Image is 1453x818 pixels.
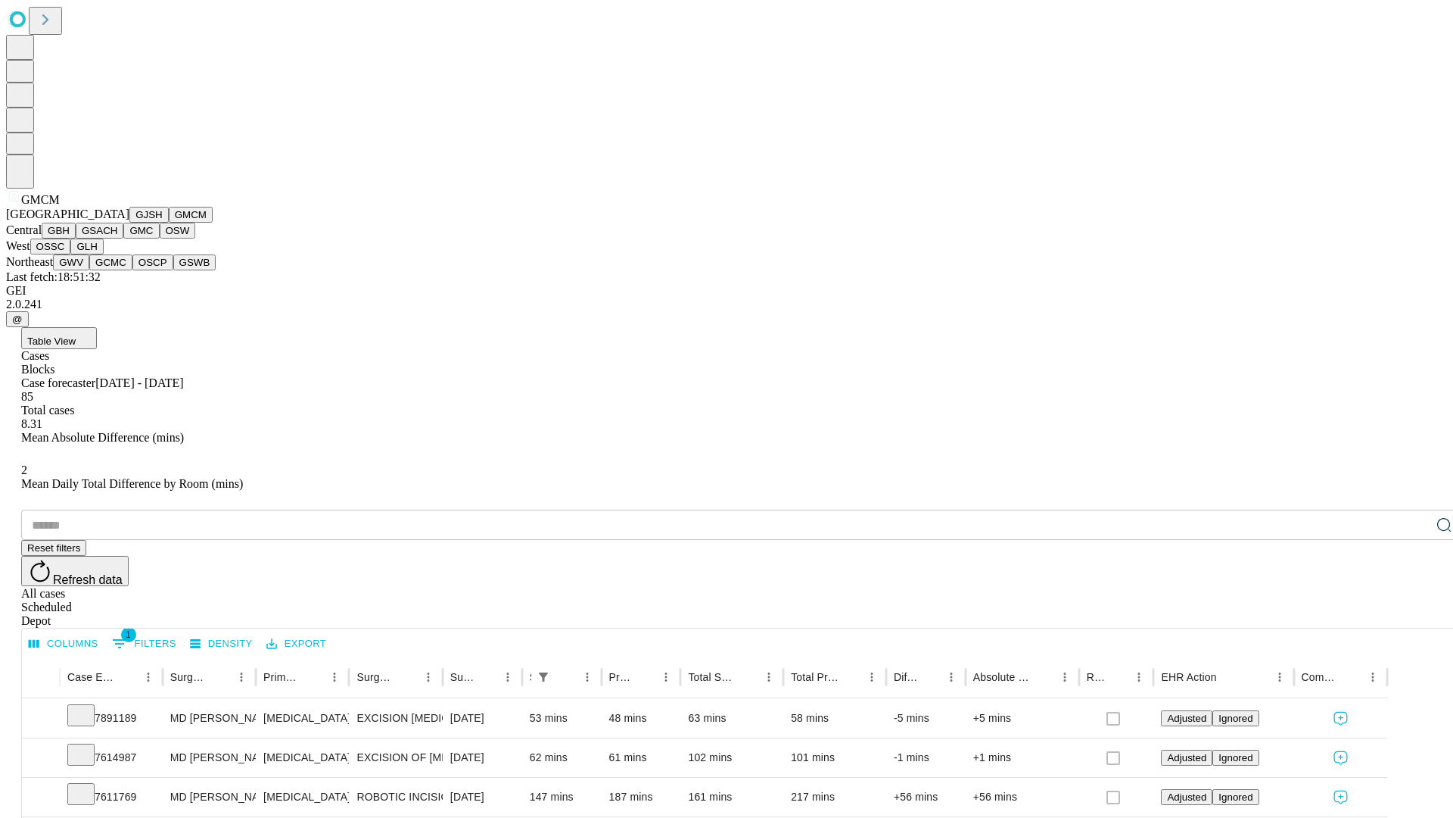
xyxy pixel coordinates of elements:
[791,699,879,738] div: 58 mins
[95,376,183,389] span: [DATE] - [DATE]
[21,540,86,556] button: Reset filters
[25,632,102,656] button: Select columns
[973,778,1072,816] div: +56 mins
[21,193,60,206] span: GMCM
[1212,789,1259,805] button: Ignored
[263,738,341,777] div: [MEDICAL_DATA]
[476,667,497,688] button: Sort
[170,699,248,738] div: MD [PERSON_NAME] [PERSON_NAME] Md
[27,542,80,554] span: Reset filters
[21,390,33,403] span: 85
[263,671,301,683] div: Primary Service
[108,632,180,656] button: Show filters
[609,671,633,683] div: Predicted In Room Duration
[1269,667,1290,688] button: Menu
[1302,671,1339,683] div: Comments
[30,239,71,254] button: OSSC
[973,738,1072,777] div: +1 mins
[231,667,252,688] button: Menu
[688,699,776,738] div: 63 mins
[21,376,95,389] span: Case forecaster
[1054,667,1075,688] button: Menu
[21,404,74,417] span: Total cases
[356,778,434,816] div: ROBOTIC INCISIONAL/VENTRAL/UMBILICAL [MEDICAL_DATA] INITIAL 3-10 CM REDUCIBLE
[1218,713,1252,724] span: Ignored
[894,738,958,777] div: -1 mins
[530,699,594,738] div: 53 mins
[497,667,518,688] button: Menu
[30,706,52,732] button: Expand
[169,207,213,223] button: GMCM
[1167,791,1206,803] span: Adjusted
[533,667,554,688] div: 1 active filter
[1161,671,1216,683] div: EHR Action
[6,270,101,283] span: Last fetch: 18:51:32
[30,785,52,811] button: Expand
[76,223,123,239] button: GSACH
[186,632,257,656] button: Density
[1087,671,1106,683] div: Resolved in EHR
[1167,752,1206,763] span: Adjusted
[941,667,962,688] button: Menu
[6,284,1447,298] div: GEI
[6,255,53,268] span: Northeast
[737,667,758,688] button: Sort
[27,336,76,347] span: Table View
[655,667,677,688] button: Menu
[1033,667,1054,688] button: Sort
[450,671,474,683] div: Surgery Date
[356,671,394,683] div: Surgery Name
[263,632,330,656] button: Export
[121,627,136,642] span: 1
[160,223,196,239] button: OSW
[6,239,30,252] span: West
[450,699,515,738] div: [DATE]
[1218,752,1252,763] span: Ignored
[577,667,598,688] button: Menu
[324,667,345,688] button: Menu
[123,223,159,239] button: GMC
[356,699,434,738] div: EXCISION [MEDICAL_DATA] LESION EXCEPT [MEDICAL_DATA] SCALP NECK 4 PLUS CM
[6,208,129,220] span: [GEOGRAPHIC_DATA]
[12,314,23,325] span: @
[42,223,76,239] button: GBH
[53,254,89,270] button: GWV
[138,667,159,688] button: Menu
[840,667,861,688] button: Sort
[1161,750,1212,766] button: Adjusted
[450,738,515,777] div: [DATE]
[919,667,941,688] button: Sort
[894,778,958,816] div: +56 mins
[758,667,779,688] button: Menu
[1128,667,1150,688] button: Menu
[861,667,882,688] button: Menu
[263,778,341,816] div: [MEDICAL_DATA]
[688,671,736,683] div: Total Scheduled Duration
[117,667,138,688] button: Sort
[530,738,594,777] div: 62 mins
[21,556,129,586] button: Refresh data
[173,254,216,270] button: GSWB
[894,671,918,683] div: Difference
[67,699,155,738] div: 7891189
[30,745,52,772] button: Expand
[170,671,208,683] div: Surgeon Name
[1218,667,1240,688] button: Sort
[6,311,29,327] button: @
[609,738,674,777] div: 61 mins
[6,298,1447,311] div: 2.0.241
[89,254,132,270] button: GCMC
[1212,750,1259,766] button: Ignored
[210,667,231,688] button: Sort
[688,738,776,777] div: 102 mins
[170,778,248,816] div: MD [PERSON_NAME] [PERSON_NAME] Md
[67,738,155,777] div: 7614987
[70,239,103,254] button: GLH
[1167,713,1206,724] span: Adjusted
[450,778,515,816] div: [DATE]
[21,417,42,430] span: 8.31
[1161,789,1212,805] button: Adjusted
[303,667,324,688] button: Sort
[973,671,1031,683] div: Absolute Difference
[356,738,434,777] div: EXCISION OF [MEDICAL_DATA] SIMPLE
